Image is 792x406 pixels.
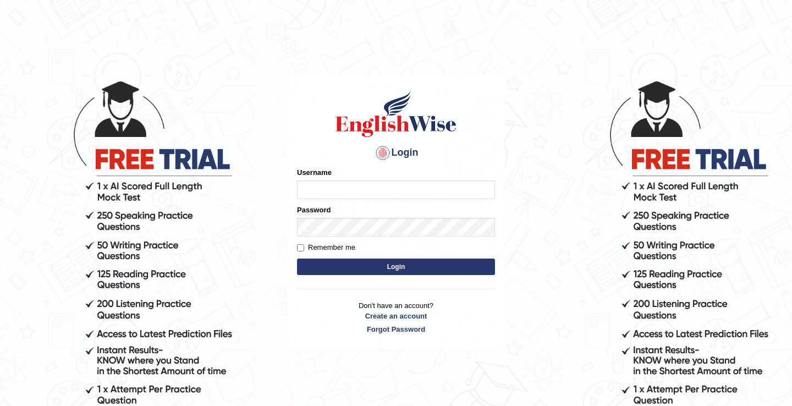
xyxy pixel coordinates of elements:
label: Remember me [297,242,355,253]
input: Remember me [297,244,304,251]
a: Create an account [297,311,495,321]
label: Password [297,205,331,215]
button: Login [297,259,495,275]
p: Don't have an account? [297,300,495,334]
a: Forgot Password [297,324,495,334]
h4: Login [297,144,495,162]
label: Username [297,167,332,178]
img: Logo of English Wise sign in for intelligent practice with AI [333,89,459,139]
